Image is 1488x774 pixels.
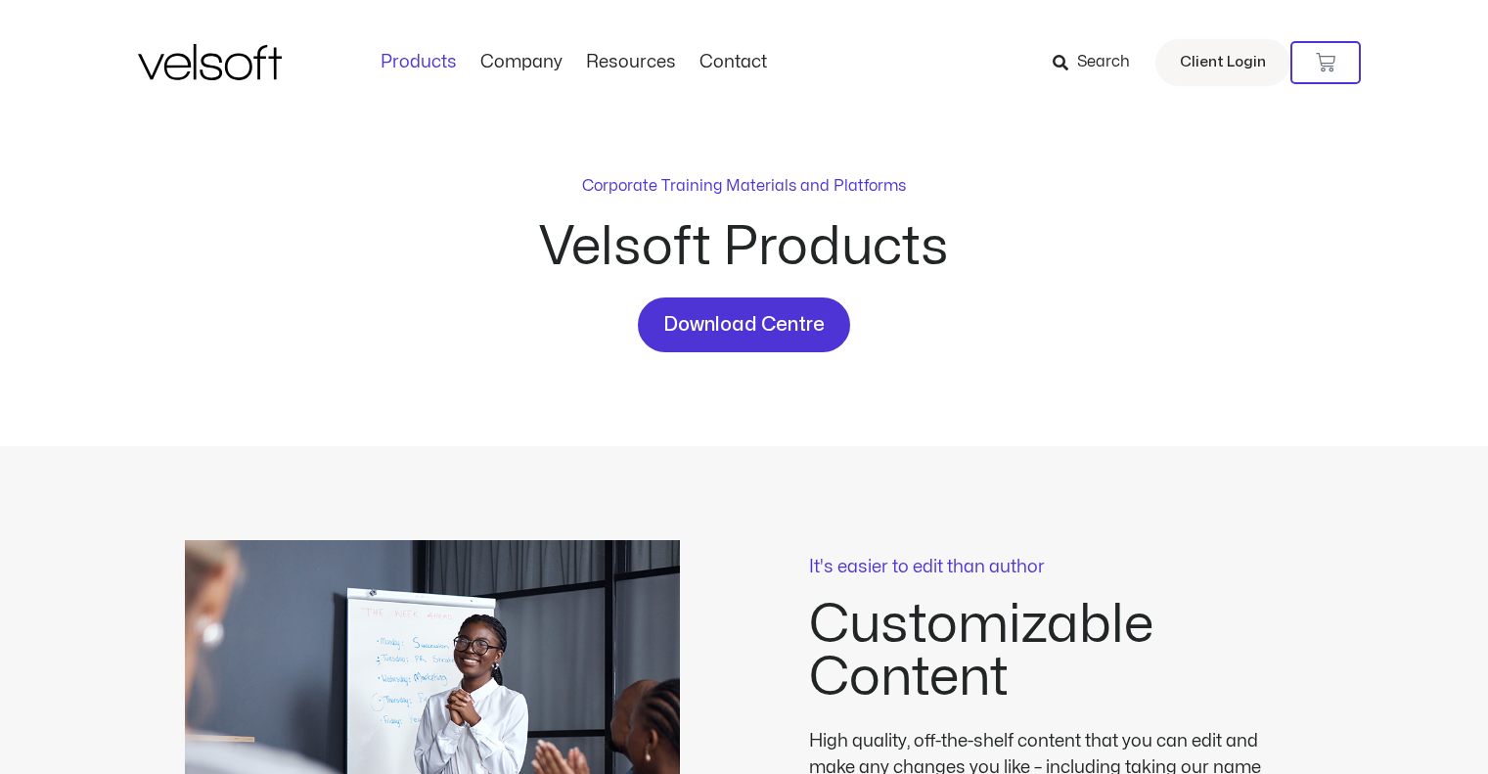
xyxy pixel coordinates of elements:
nav: Menu [369,52,779,73]
a: ProductsMenu Toggle [369,52,469,73]
a: Download Centre [638,297,850,352]
p: Corporate Training Materials and Platforms [582,174,906,198]
a: Search [1053,46,1144,79]
a: Client Login [1155,39,1290,86]
p: It's easier to edit than author [809,559,1304,576]
span: Search [1077,50,1130,75]
h2: Customizable Content [809,599,1304,705]
img: Velsoft Training Materials [138,44,282,80]
a: ContactMenu Toggle [688,52,779,73]
span: Download Centre [663,309,825,341]
a: ResourcesMenu Toggle [574,52,688,73]
span: Client Login [1180,50,1266,75]
h2: Velsoft Products [392,221,1097,274]
a: CompanyMenu Toggle [469,52,574,73]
